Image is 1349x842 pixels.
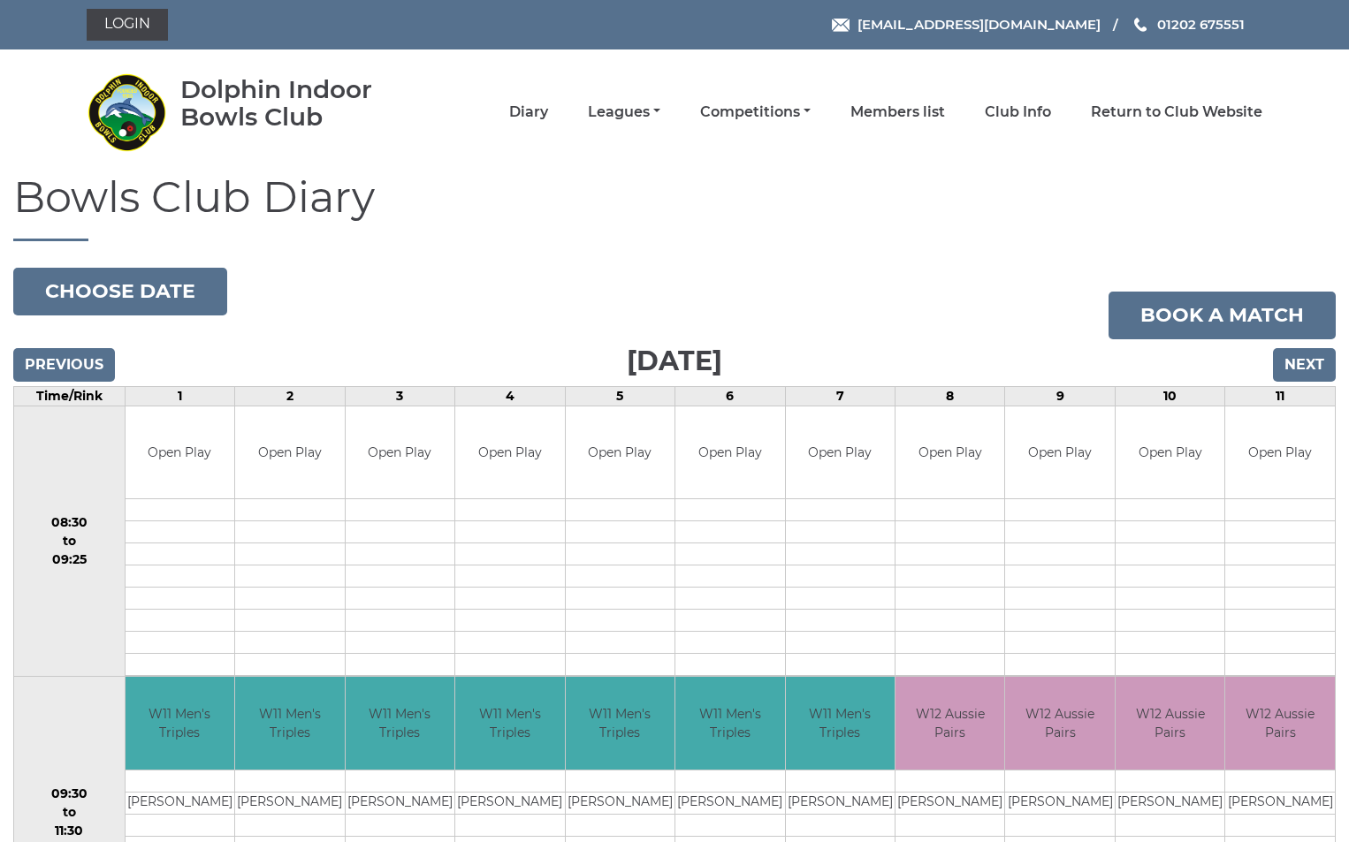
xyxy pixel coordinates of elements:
[566,406,674,499] td: Open Play
[455,406,564,499] td: Open Play
[675,792,784,814] td: [PERSON_NAME]
[14,406,126,677] td: 08:30 to 09:25
[13,174,1336,241] h1: Bowls Club Diary
[675,677,784,770] td: W11 Men's Triples
[14,386,126,406] td: Time/Rink
[566,792,674,814] td: [PERSON_NAME]
[235,792,344,814] td: [PERSON_NAME]
[1005,792,1114,814] td: [PERSON_NAME]
[675,386,785,406] td: 6
[180,76,423,131] div: Dolphin Indoor Bowls Club
[346,406,454,499] td: Open Play
[126,792,234,814] td: [PERSON_NAME]
[235,406,344,499] td: Open Play
[455,677,564,770] td: W11 Men's Triples
[832,19,850,32] img: Email
[786,792,895,814] td: [PERSON_NAME]
[1109,292,1336,339] a: Book a match
[1134,18,1147,32] img: Phone us
[896,677,1004,770] td: W12 Aussie Pairs
[786,677,895,770] td: W11 Men's Triples
[126,406,234,499] td: Open Play
[235,677,344,770] td: W11 Men's Triples
[87,9,168,41] a: Login
[1157,16,1245,33] span: 01202 675551
[700,102,811,122] a: Competitions
[1225,406,1335,499] td: Open Play
[1005,677,1114,770] td: W12 Aussie Pairs
[126,677,234,770] td: W11 Men's Triples
[345,386,454,406] td: 3
[87,72,166,152] img: Dolphin Indoor Bowls Club
[1132,14,1245,34] a: Phone us 01202 675551
[346,792,454,814] td: [PERSON_NAME]
[588,102,660,122] a: Leagues
[1225,792,1335,814] td: [PERSON_NAME]
[509,102,548,122] a: Diary
[896,406,1004,499] td: Open Play
[1005,386,1115,406] td: 9
[125,386,234,406] td: 1
[1116,677,1224,770] td: W12 Aussie Pairs
[13,268,227,315] button: Choose date
[1115,386,1224,406] td: 10
[896,792,1004,814] td: [PERSON_NAME]
[1273,348,1336,382] input: Next
[1005,406,1114,499] td: Open Play
[786,406,895,499] td: Open Play
[1225,677,1335,770] td: W12 Aussie Pairs
[1116,406,1224,499] td: Open Play
[1116,792,1224,814] td: [PERSON_NAME]
[985,102,1051,122] a: Club Info
[13,348,115,382] input: Previous
[235,386,345,406] td: 2
[850,102,945,122] a: Members list
[346,677,454,770] td: W11 Men's Triples
[857,16,1101,33] span: [EMAIL_ADDRESS][DOMAIN_NAME]
[455,386,565,406] td: 4
[785,386,895,406] td: 7
[566,677,674,770] td: W11 Men's Triples
[565,386,674,406] td: 5
[675,406,784,499] td: Open Play
[455,792,564,814] td: [PERSON_NAME]
[1225,386,1336,406] td: 11
[895,386,1004,406] td: 8
[832,14,1101,34] a: Email [EMAIL_ADDRESS][DOMAIN_NAME]
[1091,102,1262,122] a: Return to Club Website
